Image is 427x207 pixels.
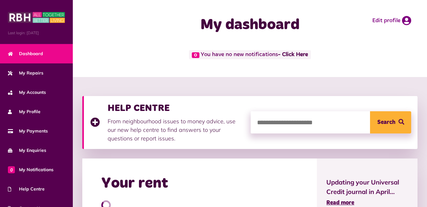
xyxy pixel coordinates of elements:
[8,186,45,192] span: Help Centre
[8,30,65,36] span: Last login: [DATE]
[8,70,43,76] span: My Repairs
[168,16,332,34] h1: My dashboard
[8,128,48,134] span: My Payments
[8,50,43,57] span: Dashboard
[278,52,308,58] a: - Click Here
[8,89,46,96] span: My Accounts
[101,174,168,193] h2: Your rent
[8,166,15,173] span: 0
[8,166,53,173] span: My Notifications
[326,200,354,206] span: Read more
[189,50,311,59] span: You have no new notifications
[372,16,411,25] a: Edit profile
[192,52,199,58] span: 0
[8,147,46,154] span: My Enquiries
[8,11,65,24] img: MyRBH
[108,102,244,114] h3: HELP CENTRE
[377,111,395,133] span: Search
[370,111,411,133] button: Search
[326,178,408,197] span: Updating your Universal Credit journal in April...
[108,117,244,143] p: From neighbourhood issues to money advice, use our new help centre to find answers to your questi...
[8,108,41,115] span: My Profile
